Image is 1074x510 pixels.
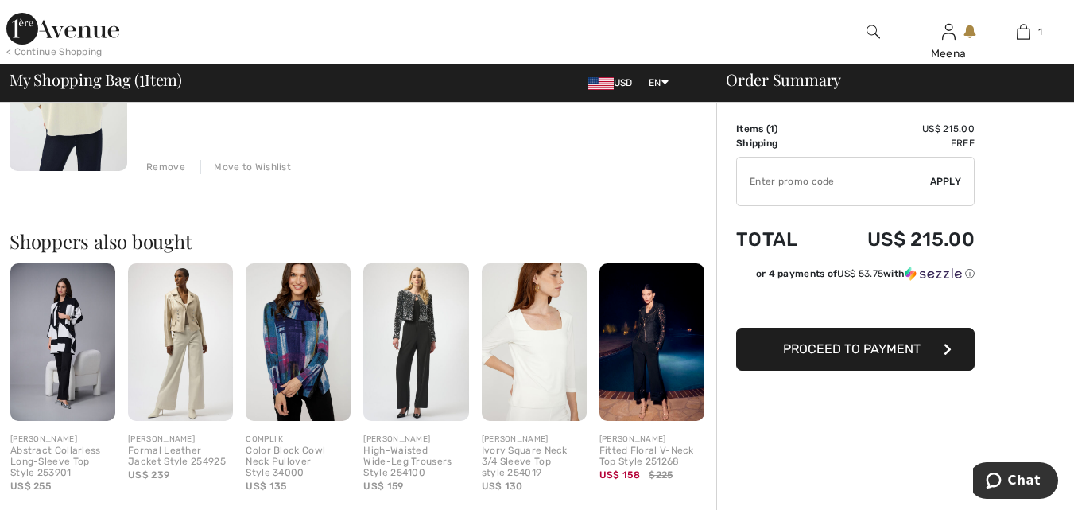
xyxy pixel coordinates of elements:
td: US$ 215.00 [823,122,975,136]
span: $225 [649,468,673,482]
h2: Shoppers also bought [10,232,716,251]
img: 1ère Avenue [6,13,119,45]
span: US$ 239 [128,469,169,481]
img: Formal Leather Jacket Style 254925 [128,263,233,421]
div: Formal Leather Jacket Style 254925 [128,446,233,468]
a: Sign In [942,24,956,39]
span: My Shopping Bag ( Item) [10,72,182,88]
span: US$ 159 [363,481,403,492]
div: [PERSON_NAME] [599,434,704,446]
span: EN [649,77,669,88]
div: Color Block Cowl Neck Pullover Style 34000 [246,446,351,478]
div: Remove [146,160,185,174]
img: Fitted Floral V-Neck Top Style 251268 [599,263,704,421]
div: High-Waisted Wide-Leg Trousers Style 254100 [363,446,468,478]
span: 1 [1038,25,1042,39]
img: search the website [867,22,880,41]
td: US$ 215.00 [823,212,975,267]
img: High-Waisted Wide-Leg Trousers Style 254100 [363,263,468,421]
span: 1 [770,123,774,134]
div: [PERSON_NAME] [10,434,115,446]
div: Abstract Collarless Long-Sleeve Top Style 253901 [10,446,115,478]
td: Shipping [736,136,823,150]
div: Meena [912,45,986,62]
button: Proceed to Payment [736,328,975,371]
span: US$ 158 [599,469,640,481]
img: Color Block Cowl Neck Pullover Style 34000 [246,263,351,421]
iframe: Opens a widget where you can chat to one of our agents [973,462,1058,502]
div: [PERSON_NAME] [128,434,233,446]
div: Fitted Floral V-Neck Top Style 251268 [599,446,704,468]
td: Items ( ) [736,122,823,136]
span: Apply [930,174,962,189]
div: [PERSON_NAME] [363,434,468,446]
div: or 4 payments of with [756,267,975,281]
img: Abstract Collarless Long-Sleeve Top Style 253901 [10,263,115,421]
span: US$ 53.75 [837,268,883,279]
a: 1 [987,22,1060,41]
div: [PERSON_NAME] [482,434,587,446]
span: Proceed to Payment [783,341,921,356]
div: Ivory Square Neck 3/4 Sleeve Top style 254019 [482,446,587,478]
img: My Bag [1017,22,1030,41]
img: Sezzle [905,267,962,281]
input: Promo code [737,158,930,205]
td: Free [823,136,975,150]
div: or 4 payments ofUS$ 53.75withSezzle Click to learn more about Sezzle [736,267,975,286]
iframe: PayPal-paypal [736,286,975,322]
div: Move to Wishlist [200,160,291,174]
span: US$ 130 [482,481,523,492]
div: COMPLI K [246,434,351,446]
img: Ivory Square Neck 3/4 Sleeve Top style 254019 [482,263,587,421]
span: US$ 135 [246,481,286,492]
td: Total [736,212,823,267]
img: US Dollar [588,77,614,90]
div: Order Summary [707,72,1064,88]
img: My Info [942,22,956,41]
span: USD [588,77,639,88]
span: US$ 255 [10,481,51,492]
div: < Continue Shopping [6,45,103,59]
span: 1 [139,68,145,88]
